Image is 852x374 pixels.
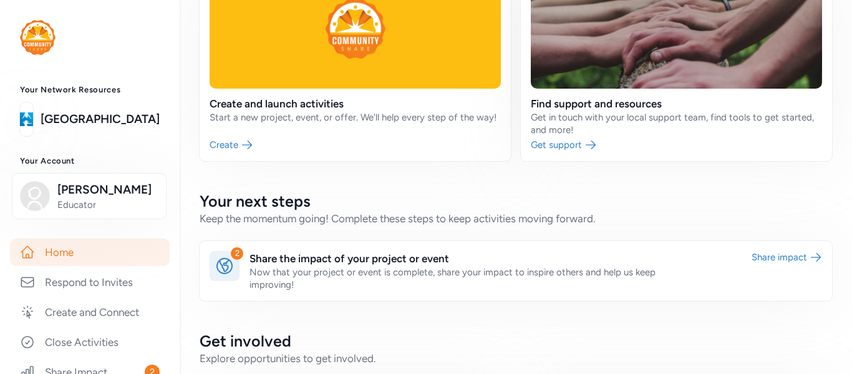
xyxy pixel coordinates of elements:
[200,351,832,366] div: Explore opportunities to get involved.
[20,156,160,166] h3: Your Account
[10,298,170,326] a: Create and Connect
[200,191,832,211] h2: Your next steps
[20,85,160,95] h3: Your Network Resources
[12,173,167,219] button: [PERSON_NAME]Educator
[10,328,170,356] a: Close Activities
[200,331,832,351] h2: Get involved
[10,239,170,266] a: Home
[57,181,158,199] span: [PERSON_NAME]
[20,20,56,55] img: logo
[231,247,243,260] div: 2
[41,111,160,128] a: [GEOGRAPHIC_DATA]
[57,199,158,211] span: Educator
[20,106,33,133] img: logo
[200,211,832,226] div: Keep the momentum going! Complete these steps to keep activities moving forward.
[10,268,170,296] a: Respond to Invites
